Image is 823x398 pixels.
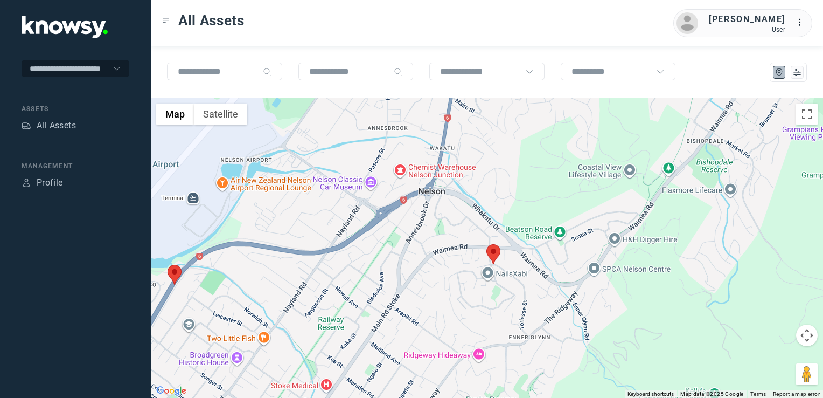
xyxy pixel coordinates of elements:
[709,26,785,33] div: User
[156,104,194,125] button: Show street map
[709,13,785,26] div: [PERSON_NAME]
[773,391,820,397] a: Report a map error
[22,176,63,189] a: ProfileProfile
[796,325,818,346] button: Map camera controls
[22,119,76,132] a: AssetsAll Assets
[394,67,402,76] div: Search
[22,161,129,171] div: Management
[797,18,807,26] tspan: ...
[37,176,63,189] div: Profile
[194,104,247,125] button: Show satellite imagery
[22,104,129,114] div: Assets
[154,384,189,398] img: Google
[37,119,76,132] div: All Assets
[22,16,108,38] img: Application Logo
[792,67,802,77] div: List
[796,104,818,125] button: Toggle fullscreen view
[263,67,271,76] div: Search
[680,391,743,397] span: Map data ©2025 Google
[796,363,818,385] button: Drag Pegman onto the map to open Street View
[627,390,674,398] button: Keyboard shortcuts
[162,17,170,24] div: Toggle Menu
[22,178,31,188] div: Profile
[22,121,31,131] div: Assets
[154,384,189,398] a: Open this area in Google Maps (opens a new window)
[796,16,809,31] div: :
[676,12,698,34] img: avatar.png
[775,67,784,77] div: Map
[796,16,809,29] div: :
[178,11,245,30] span: All Assets
[750,391,766,397] a: Terms (opens in new tab)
